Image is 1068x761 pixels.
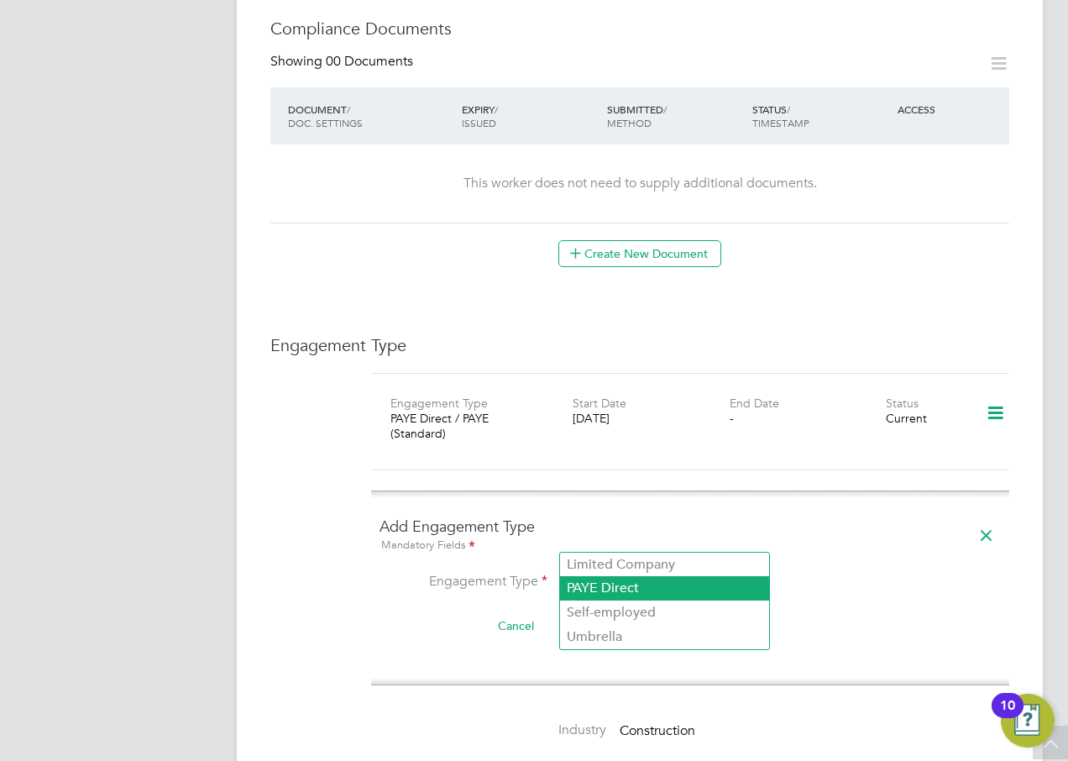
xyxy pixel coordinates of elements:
[495,102,498,116] span: /
[886,396,919,411] label: Status
[560,553,769,577] li: Limited Company
[560,601,769,625] li: Self-employed
[270,18,1009,39] h3: Compliance Documents
[390,411,547,441] div: PAYE Direct / PAYE (Standard)
[371,722,606,739] label: Industry
[787,102,790,116] span: /
[270,53,416,71] div: Showing
[603,94,748,138] div: SUBMITTED
[558,240,721,267] button: Create New Document
[573,396,626,411] label: Start Date
[288,116,363,129] span: DOC. SETTINGS
[663,102,667,116] span: /
[270,334,1009,356] h3: Engagement Type
[886,411,964,426] div: Current
[380,537,1001,555] div: Mandatory Fields
[347,102,350,116] span: /
[380,517,1001,554] h4: Add Engagement Type
[326,53,413,70] span: 00 Documents
[462,116,496,129] span: ISSUED
[1001,694,1055,748] button: Open Resource Center, 10 new notifications
[287,175,992,192] div: This worker does not need to supply additional documents.
[284,94,458,138] div: DOCUMENT
[560,625,769,649] li: Umbrella
[730,411,886,426] div: -
[620,722,695,739] span: Construction
[752,116,809,129] span: TIMESTAMP
[458,94,603,138] div: EXPIRY
[730,396,779,411] label: End Date
[607,116,652,129] span: METHOD
[380,573,547,590] label: Engagement Type
[748,94,893,138] div: STATUS
[573,411,729,426] div: [DATE]
[560,576,769,601] li: PAYE Direct
[1000,706,1015,727] div: 10
[484,612,547,639] button: Cancel
[893,94,1009,124] div: ACCESS
[390,396,488,411] label: Engagement Type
